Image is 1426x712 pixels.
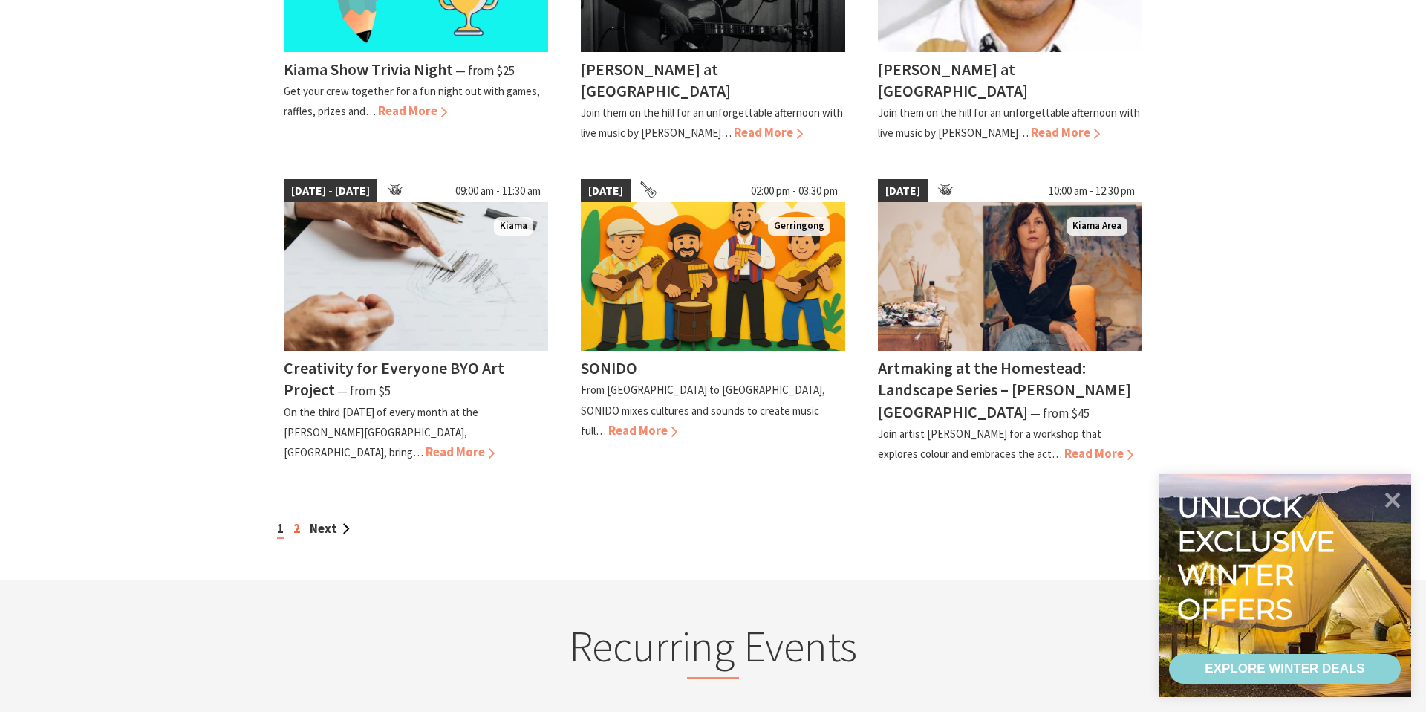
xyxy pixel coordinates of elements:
h2: Recurring Events [422,621,1004,679]
p: On the third [DATE] of every month at the [PERSON_NAME][GEOGRAPHIC_DATA], [GEOGRAPHIC_DATA], bring… [284,405,478,459]
p: Join them on the hill for an unforgettable afternoon with live music by [PERSON_NAME]… [878,106,1140,140]
span: ⁠— from $5 [337,383,391,399]
a: [DATE] 02:00 pm - 03:30 pm Illustration of 4 men playing instruments Gerringong SONIDO From [GEOG... [581,179,845,465]
span: Read More [426,444,495,460]
span: Kiama [494,217,533,236]
span: Read More [1031,124,1100,140]
h4: [PERSON_NAME] at [GEOGRAPHIC_DATA] [581,59,731,101]
span: 09:00 am - 11:30 am [448,179,548,203]
span: Read More [608,422,677,438]
span: [DATE] [581,179,631,203]
span: ⁠— from $25 [455,62,515,79]
span: [DATE] - [DATE] [284,179,377,203]
a: EXPLORE WINTER DEALS [1169,654,1401,684]
p: From [GEOGRAPHIC_DATA] to [GEOGRAPHIC_DATA], SONIDO mixes cultures and sounds to create music full… [581,383,825,437]
p: Get your crew together for a fun night out with games, raffles, prizes and… [284,84,540,118]
p: Join artist [PERSON_NAME] for a workshop that explores colour and embraces the act… [878,427,1101,461]
span: Gerringong [768,217,830,236]
span: Kiama Area [1067,217,1127,236]
a: [DATE] - [DATE] 09:00 am - 11:30 am Pencil Drawing Kiama Creativity for Everyone BYO Art Project ... [284,179,548,465]
span: 02:00 pm - 03:30 pm [743,179,845,203]
a: [DATE] 10:00 am - 12:30 pm Amber sits in her studio with several paintings behind her Kiama Area ... [878,179,1142,465]
h4: SONIDO [581,357,637,378]
h4: [PERSON_NAME] at [GEOGRAPHIC_DATA] [878,59,1028,101]
span: 1 [277,520,284,539]
h4: Creativity for Everyone BYO Art Project [284,357,504,400]
span: ⁠— from $45 [1030,405,1090,421]
div: Unlock exclusive winter offers [1177,491,1341,626]
h4: Kiama Show Trivia Night [284,59,453,80]
img: Amber sits in her studio with several paintings behind her [878,202,1142,351]
img: Pencil Drawing [284,202,548,351]
span: [DATE] [878,179,928,203]
img: Illustration of 4 men playing instruments [581,202,845,351]
span: Read More [378,103,447,119]
span: Read More [1064,445,1133,462]
div: EXPLORE WINTER DEALS [1205,654,1364,684]
a: Next [310,520,350,537]
h4: Artmaking at the Homestead: Landscape Series – [PERSON_NAME][GEOGRAPHIC_DATA] [878,357,1131,421]
p: Join them on the hill for an unforgettable afternoon with live music by [PERSON_NAME]… [581,106,843,140]
span: Read More [734,124,803,140]
a: 2 [293,520,300,537]
span: 10:00 am - 12:30 pm [1041,179,1142,203]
